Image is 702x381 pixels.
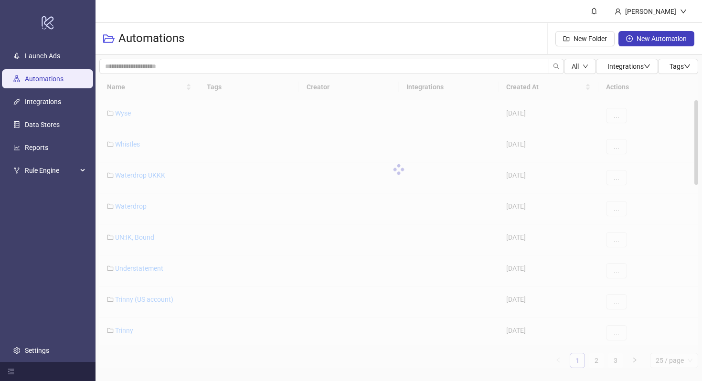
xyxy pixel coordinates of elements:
a: Settings [25,347,49,354]
span: user [615,8,621,15]
a: Reports [25,144,48,151]
span: fork [13,167,20,174]
h3: Automations [118,31,184,46]
span: bell [591,8,597,14]
span: down [684,63,691,70]
span: menu-fold [8,368,14,375]
span: New Automation [637,35,687,42]
span: All [572,63,579,70]
button: Integrationsdown [596,59,658,74]
span: search [553,63,560,70]
button: New Folder [555,31,615,46]
button: Tagsdown [658,59,698,74]
span: New Folder [574,35,607,42]
button: New Automation [618,31,694,46]
span: Tags [670,63,691,70]
span: Integrations [607,63,650,70]
a: Launch Ads [25,52,60,60]
span: down [583,63,588,69]
div: [PERSON_NAME] [621,6,680,17]
span: folder-add [563,35,570,42]
span: folder-open [103,33,115,44]
button: Alldown [564,59,596,74]
span: plus-circle [626,35,633,42]
span: down [680,8,687,15]
span: down [644,63,650,70]
a: Data Stores [25,121,60,128]
span: Rule Engine [25,161,77,180]
a: Automations [25,75,64,83]
a: Integrations [25,98,61,106]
